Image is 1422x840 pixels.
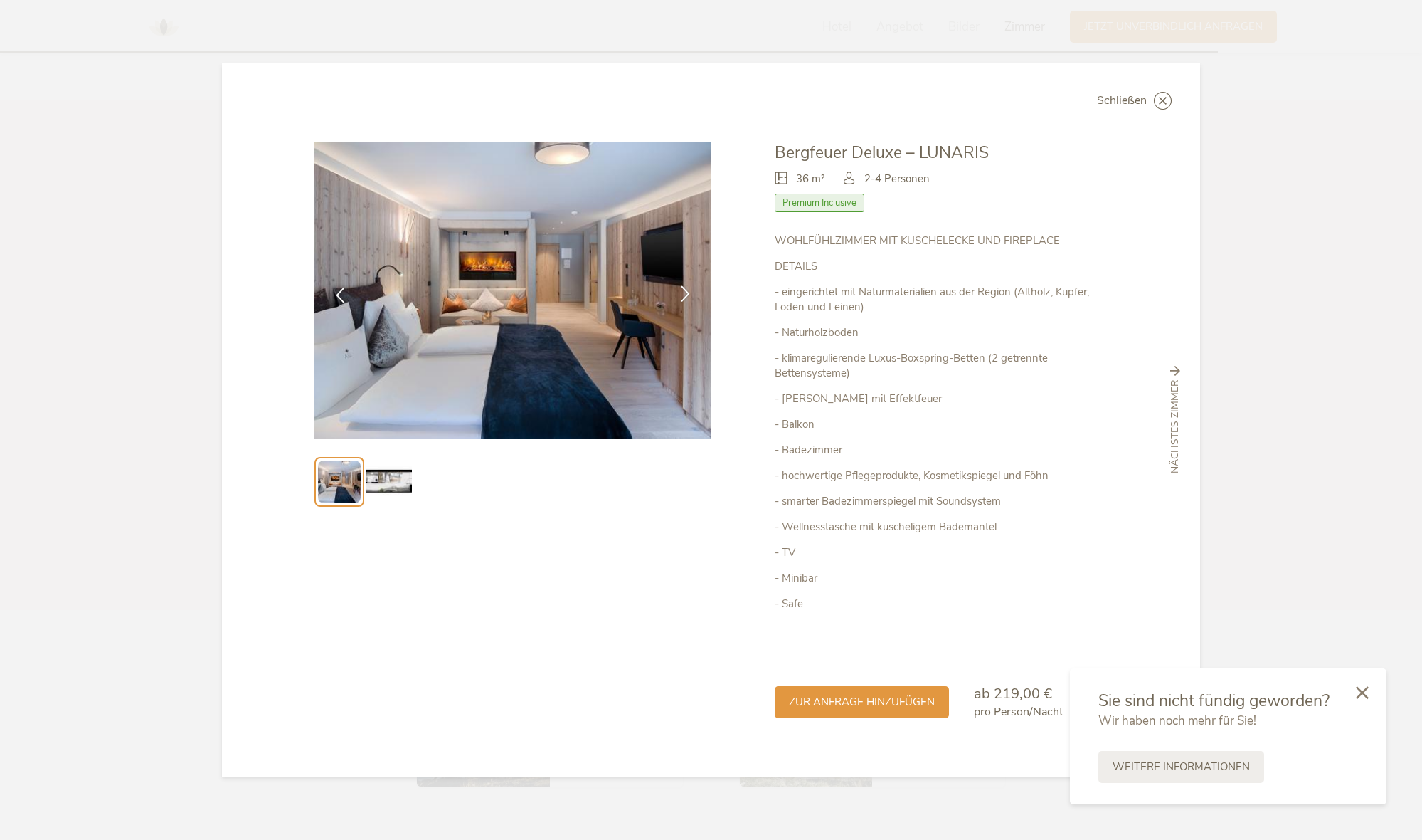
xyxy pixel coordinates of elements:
img: Preview [366,459,412,505]
span: 2-4 Personen [864,172,930,187]
p: - Safe [775,597,1108,611]
p: - klimaregulierende Luxus-Boxspring-Betten (2 getrennte Bettensysteme) [775,351,1108,381]
span: Sie sind nicht fündig geworden? [1098,690,1330,712]
p: - Wellnesstasche mit kuscheligem Bademantel [775,520,1108,535]
a: Weitere Informationen [1098,751,1264,783]
span: Schließen [1097,95,1147,106]
img: Bergfeuer Deluxe – LUNARIS [314,142,711,439]
span: Wir haben noch mehr für Sie! [1098,713,1256,729]
p: - [PERSON_NAME] mit Effektfeuer [775,392,1108,406]
span: nächstes Zimmer [1168,379,1182,473]
p: - Badezimmer [775,443,1108,458]
p: - hochwertige Pflegeprodukte, Kosmetikspiegel und Föhn [775,468,1108,483]
span: Premium Inclusive [775,194,864,212]
p: WOHLFÜHLZIMMER MIT KUSCHELECKE UND FIREPLACE [775,233,1108,248]
p: - Naturholzboden [775,325,1108,340]
p: - TV [775,545,1108,560]
p: DETAILS [775,259,1108,274]
img: Preview [318,461,361,503]
p: - smarter Badezimmerspiegel mit Soundsystem [775,494,1108,509]
p: - Minibar [775,571,1108,586]
span: 36 m² [796,172,825,187]
p: - eingerichtet mit Naturmaterialien aus der Region (Altholz, Kupfer, Loden und Leinen) [775,285,1108,315]
span: Bergfeuer Deluxe – LUNARIS [775,142,989,164]
span: Weitere Informationen [1113,760,1250,775]
p: - Balkon [775,417,1108,432]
